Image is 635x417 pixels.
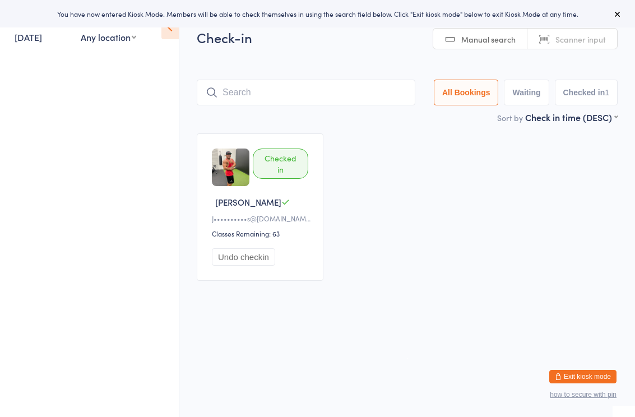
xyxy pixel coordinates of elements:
[15,31,42,43] a: [DATE]
[605,88,609,97] div: 1
[253,149,308,179] div: Checked in
[555,80,618,105] button: Checked in1
[497,112,523,123] label: Sort by
[81,31,136,43] div: Any location
[18,9,617,18] div: You have now entered Kiosk Mode. Members will be able to check themselves in using the search fie...
[550,391,617,399] button: how to secure with pin
[215,196,281,208] span: [PERSON_NAME]
[197,28,618,47] h2: Check-in
[212,214,312,223] div: J••••••••••s@[DOMAIN_NAME]
[197,80,415,105] input: Search
[212,229,312,238] div: Classes Remaining: 63
[549,370,617,383] button: Exit kiosk mode
[504,80,549,105] button: Waiting
[434,80,499,105] button: All Bookings
[212,248,275,266] button: Undo checkin
[212,149,249,186] img: image1720831791.png
[461,34,516,45] span: Manual search
[555,34,606,45] span: Scanner input
[525,111,618,123] div: Check in time (DESC)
